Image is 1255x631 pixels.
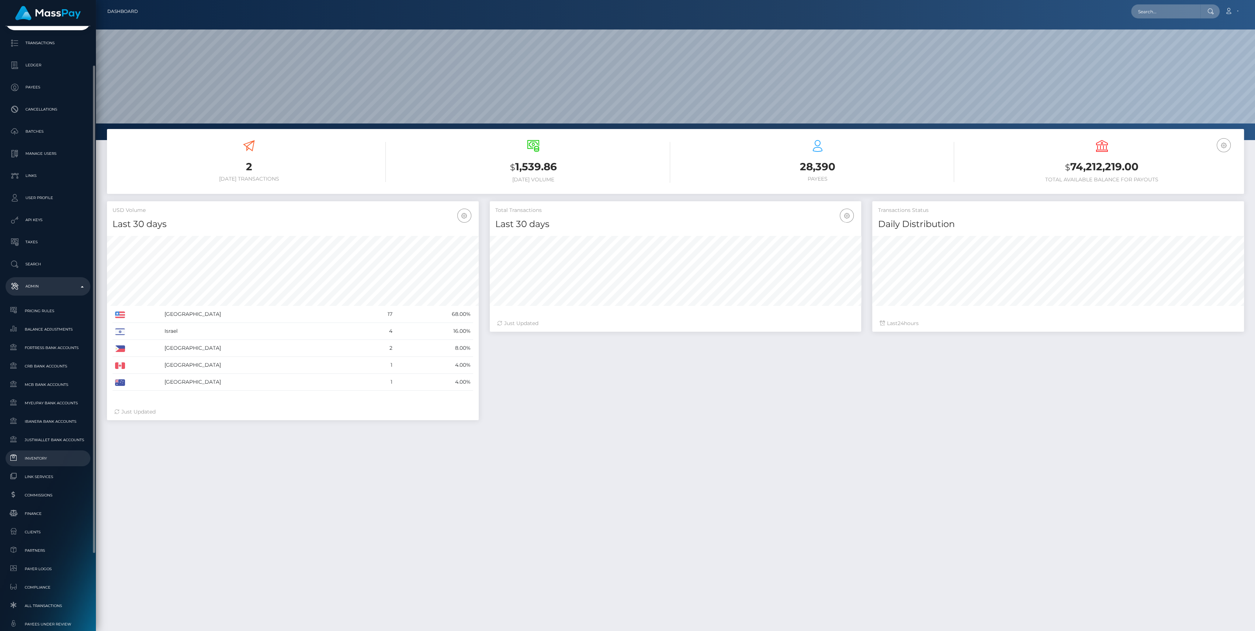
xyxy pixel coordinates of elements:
[6,450,90,466] a: Inventory
[397,160,670,175] h3: 1,539.86
[8,509,87,518] span: Finance
[6,303,90,319] a: Pricing Rules
[15,6,81,20] img: MassPay Logo
[6,321,90,337] a: Balance Adjustments
[112,218,473,231] h4: Last 30 days
[6,34,90,52] a: Transactions
[6,358,90,374] a: CRB Bank Accounts
[6,432,90,448] a: JustWallet Bank Accounts
[6,100,90,119] a: Cancellations
[495,207,856,214] h5: Total Transactions
[8,170,87,181] p: Links
[8,126,87,137] p: Batches
[162,306,363,323] td: [GEOGRAPHIC_DATA]
[8,38,87,49] p: Transactions
[8,281,87,292] p: Admin
[6,144,90,163] a: Manage Users
[363,357,395,374] td: 1
[6,56,90,74] a: Ledger
[363,323,395,340] td: 4
[6,211,90,229] a: API Keys
[1065,162,1070,172] small: $
[162,340,363,357] td: [GEOGRAPHIC_DATA]
[8,82,87,93] p: Payees
[363,340,395,357] td: 2
[878,207,1238,214] h5: Transactions Status
[897,320,904,327] span: 24
[8,491,87,499] span: Commissions
[6,277,90,296] a: Admin
[8,399,87,407] span: MyEUPay Bank Accounts
[6,395,90,411] a: MyEUPay Bank Accounts
[8,583,87,592] span: Compliance
[8,104,87,115] p: Cancellations
[1131,4,1200,18] input: Search...
[6,255,90,273] a: Search
[395,306,473,323] td: 68.00%
[6,340,90,356] a: Fortress Bank Accounts
[112,207,473,214] h5: USD Volume
[6,189,90,207] a: User Profile
[8,565,87,573] span: Payer Logos
[363,306,395,323] td: 17
[112,176,386,182] h6: [DATE] Transactions
[8,60,87,71] p: Ledger
[8,325,87,334] span: Balance Adjustments
[495,218,856,231] h4: Last 30 days
[681,160,954,174] h3: 28,390
[6,233,90,251] a: Taxes
[395,323,473,340] td: 16.00%
[497,320,854,327] div: Just Updated
[114,408,471,416] div: Just Updated
[8,380,87,389] span: MCB Bank Accounts
[6,414,90,429] a: Ibanera Bank Accounts
[107,4,138,19] a: Dashboard
[6,506,90,522] a: Finance
[395,357,473,374] td: 4.00%
[6,377,90,393] a: MCB Bank Accounts
[6,167,90,185] a: Links
[6,561,90,577] a: Payer Logos
[363,374,395,391] td: 1
[681,176,954,182] h6: Payees
[8,528,87,536] span: Clients
[395,374,473,391] td: 4.00%
[6,487,90,503] a: Commissions
[8,362,87,370] span: CRB Bank Accounts
[8,473,87,481] span: Link Services
[8,192,87,203] p: User Profile
[8,417,87,426] span: Ibanera Bank Accounts
[8,546,87,555] span: Partners
[8,344,87,352] span: Fortress Bank Accounts
[162,357,363,374] td: [GEOGRAPHIC_DATA]
[162,374,363,391] td: [GEOGRAPHIC_DATA]
[510,162,515,172] small: $
[965,177,1238,183] h6: Total Available Balance for Payouts
[8,148,87,159] p: Manage Users
[8,436,87,444] span: JustWallet Bank Accounts
[6,78,90,97] a: Payees
[6,469,90,485] a: Link Services
[6,524,90,540] a: Clients
[115,328,125,335] img: IL.png
[880,320,1237,327] div: Last hours
[8,307,87,315] span: Pricing Rules
[6,598,90,614] a: All Transactions
[8,215,87,226] p: API Keys
[6,579,90,595] a: Compliance
[115,311,125,318] img: US.png
[115,362,125,369] img: CA.png
[8,620,87,628] span: Payees under Review
[8,602,87,610] span: All Transactions
[115,379,125,386] img: AU.png
[8,259,87,270] p: Search
[8,454,87,463] span: Inventory
[162,323,363,340] td: Israel
[115,345,125,352] img: PH.png
[112,160,386,174] h3: 2
[395,340,473,357] td: 8.00%
[8,237,87,248] p: Taxes
[6,122,90,141] a: Batches
[397,177,670,183] h6: [DATE] Volume
[6,543,90,558] a: Partners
